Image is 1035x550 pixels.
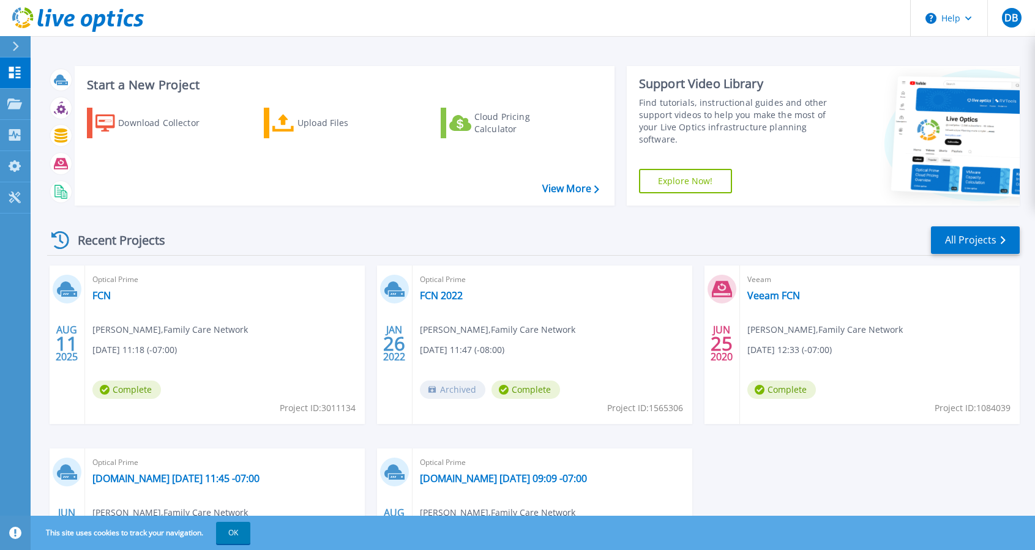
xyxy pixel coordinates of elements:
a: Veeam FCN [747,289,800,302]
div: JUN 2020 [55,504,78,549]
a: FCN 2022 [420,289,463,302]
span: [DATE] 11:18 (-07:00) [92,343,177,357]
span: Project ID: 1565306 [607,401,683,415]
a: View More [542,183,599,195]
div: Cloud Pricing Calculator [474,111,572,135]
span: [PERSON_NAME] , Family Care Network [420,506,575,519]
div: AUG 2019 [383,504,406,549]
div: Recent Projects [47,225,182,255]
span: Project ID: 3011134 [280,401,356,415]
div: Support Video Library [639,76,838,92]
div: JAN 2022 [383,321,406,366]
span: Project ID: 1084039 [935,401,1011,415]
span: [PERSON_NAME] , Family Care Network [92,506,248,519]
h3: Start a New Project [87,78,599,92]
a: Upload Files [264,108,400,138]
span: Archived [420,381,485,399]
div: Find tutorials, instructional guides and other support videos to help you make the most of your L... [639,97,838,146]
a: FCN [92,289,111,302]
span: Optical Prime [92,456,357,469]
span: 25 [711,338,733,349]
div: JUN 2020 [710,321,733,366]
span: [PERSON_NAME] , Family Care Network [747,323,903,336]
div: Download Collector [118,111,216,135]
span: [PERSON_NAME] , Family Care Network [420,323,575,336]
span: [DATE] 12:33 (-07:00) [747,343,832,357]
a: Explore Now! [639,169,732,193]
div: Upload Files [297,111,395,135]
div: AUG 2025 [55,321,78,366]
span: Complete [747,381,816,399]
span: Complete [491,381,560,399]
button: OK [216,522,250,544]
span: Optical Prime [92,273,357,286]
span: 11 [56,338,78,349]
span: This site uses cookies to track your navigation. [34,522,250,544]
span: [PERSON_NAME] , Family Care Network [92,323,248,336]
a: [DOMAIN_NAME] [DATE] 09:09 -07:00 [420,472,587,485]
a: All Projects [931,226,1020,254]
a: Cloud Pricing Calculator [441,108,577,138]
span: Optical Prime [420,273,685,286]
span: Veeam [747,273,1012,286]
span: 26 [383,338,405,349]
span: Complete [92,381,161,399]
span: [DATE] 11:47 (-08:00) [420,343,504,357]
a: Download Collector [87,108,223,138]
span: Optical Prime [420,456,685,469]
a: [DOMAIN_NAME] [DATE] 11:45 -07:00 [92,472,260,485]
span: DB [1004,13,1018,23]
